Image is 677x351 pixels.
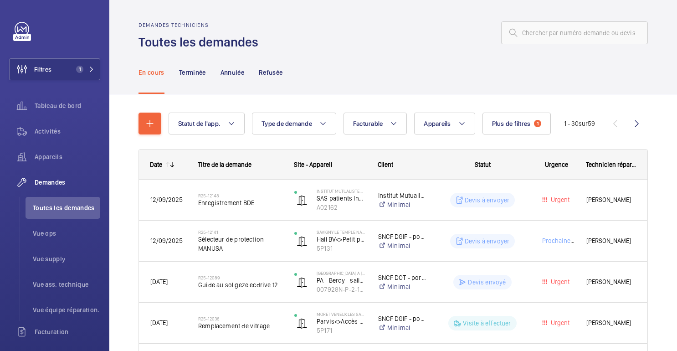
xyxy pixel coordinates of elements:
font: Vue ops [33,230,56,237]
font: Date [150,161,162,168]
font: [DATE] [150,319,168,326]
font: [PERSON_NAME] [586,196,631,203]
font: [GEOGRAPHIC_DATA] à [GEOGRAPHIC_DATA] [317,270,400,276]
font: 5P171 [317,327,332,334]
font: [PERSON_NAME] [586,237,631,244]
font: Urgent [551,319,569,326]
a: Minimal [378,241,426,250]
font: Toutes les demandes [33,204,95,212]
font: Devis envoyé [468,279,506,286]
font: R25-12148 [198,193,219,198]
font: 12/09/2025 [150,237,183,244]
font: Institut Mutualiste Montsouris [317,188,387,194]
font: Appareils [35,153,62,160]
font: Demandes techniciens [138,22,209,28]
font: Toutes les demandes [138,34,258,50]
font: sur [579,120,588,127]
font: Facturable [353,120,383,127]
font: [PERSON_NAME] [586,319,631,326]
font: Prochaine visite [542,237,587,244]
font: SNCF DGIF - portes automatiques [378,233,472,240]
font: Parvis<>Accès Hall BV [317,318,379,325]
font: Demandes [35,179,66,186]
font: R25-12036 [198,316,219,321]
font: Facturation [35,328,69,336]
font: [PERSON_NAME] [586,278,631,285]
font: Minimal [387,242,410,249]
font: SAVIGNY LE TEMPLE NANDY [317,229,370,235]
font: R25-12089 [198,275,220,280]
font: R25-12141 [198,229,218,235]
font: Technicien réparateur [586,161,646,168]
font: Filtres [34,66,51,73]
button: Filtres1 [9,58,100,80]
font: Vue supply [33,255,66,263]
font: Terminée [179,69,206,76]
font: Minimal [387,283,410,290]
font: SAS patients Innova réveil - RECORD ESTA-R 20 - Coulissante vitrée 2 portes [317,195,529,202]
font: Activités [35,128,61,135]
font: Minimal [387,201,410,208]
font: 1 [537,120,539,127]
font: Urgent [551,278,569,285]
font: Guide au sol geze ecdrive t2 [198,281,278,289]
font: Statut [475,161,491,168]
font: Vue ass. technique [33,281,88,288]
button: Statut de l'app. [169,113,245,134]
font: SNCF DGIF - portes automatiques [378,315,472,322]
font: Type de demande [262,120,312,127]
font: Statut de l'app. [178,120,221,127]
font: Plus de filtres [492,120,531,127]
font: MORET VENEUX LES SABLONS [317,311,375,317]
font: Urgent [551,196,569,203]
font: 5P131 [317,245,333,252]
a: Minimal [378,323,426,332]
font: Vue équipe réparation. [33,306,100,314]
font: A02162 [317,204,338,211]
font: Visite à effectuer [463,320,511,327]
font: SNCF DOT - portes automatiques [378,274,471,281]
font: Institut Mutualiste Montsouris [378,192,463,199]
font: 1 - 30 [564,120,579,127]
font: 007928N-P-2-12-0-20 [317,286,379,293]
font: Minimal [387,324,410,331]
font: Devis à envoyer [465,237,510,245]
button: Type de demande [252,113,336,134]
font: 59 [588,120,595,127]
button: Plus de filtres1 [482,113,551,134]
font: 1 [79,66,81,72]
font: Enregistrement BDE [198,199,254,206]
font: [DATE] [150,278,168,285]
font: Devis à envoyer [465,196,510,204]
font: Tableau de bord [35,102,81,109]
img: automatic_door.svg [297,277,308,288]
img: automatic_door.svg [297,318,308,329]
button: Appareils [414,113,475,134]
font: Remplacement de vitrage [198,322,270,330]
font: Urgence [545,161,568,168]
button: Facturable [344,113,407,134]
font: Annulée [221,69,244,76]
font: Sélecteur de protection MANUSA [198,236,264,252]
img: automatic_door.svg [297,236,308,247]
a: Minimal [378,282,426,291]
font: Appareils [424,120,451,127]
input: Chercher par numéro demande ou devis [501,21,648,44]
font: En cours [138,69,164,76]
font: Titre de la demande [198,161,251,168]
a: Minimal [378,200,426,209]
font: Client [378,161,393,168]
font: Refusée [259,69,282,76]
font: Site - Appareil [294,161,332,168]
img: automatic_door.svg [297,195,308,206]
font: PA - Bercy - salle d'attente (EX PA20) [317,277,417,284]
font: Hall BV<>Petit pavillon [317,236,379,243]
font: 12/09/2025 [150,196,183,203]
